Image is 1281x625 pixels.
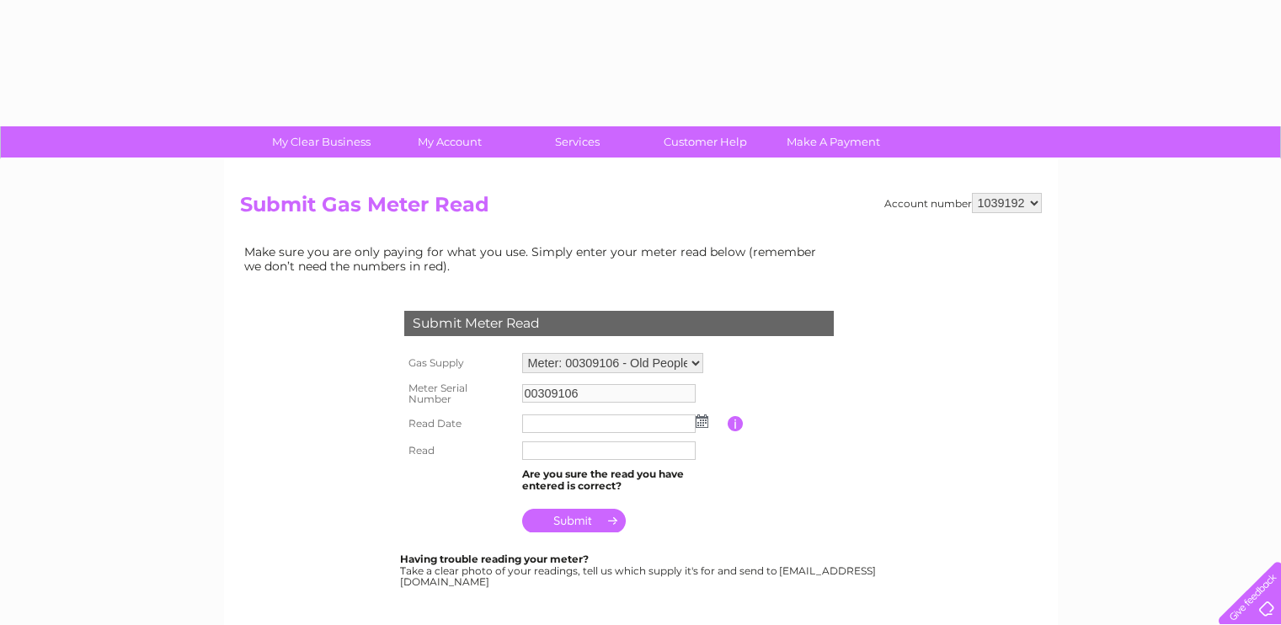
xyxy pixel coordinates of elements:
[400,377,518,411] th: Meter Serial Number
[252,126,391,158] a: My Clear Business
[636,126,775,158] a: Customer Help
[400,410,518,437] th: Read Date
[400,437,518,464] th: Read
[404,311,834,336] div: Submit Meter Read
[518,464,728,496] td: Are you sure the read you have entered is correct?
[380,126,519,158] a: My Account
[696,414,708,428] img: ...
[728,416,744,431] input: Information
[764,126,903,158] a: Make A Payment
[400,553,878,588] div: Take a clear photo of your readings, tell us which supply it's for and send to [EMAIL_ADDRESS][DO...
[508,126,647,158] a: Services
[400,553,589,565] b: Having trouble reading your meter?
[522,509,626,532] input: Submit
[240,241,830,276] td: Make sure you are only paying for what you use. Simply enter your meter read below (remember we d...
[884,193,1042,213] div: Account number
[240,193,1042,225] h2: Submit Gas Meter Read
[400,349,518,377] th: Gas Supply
